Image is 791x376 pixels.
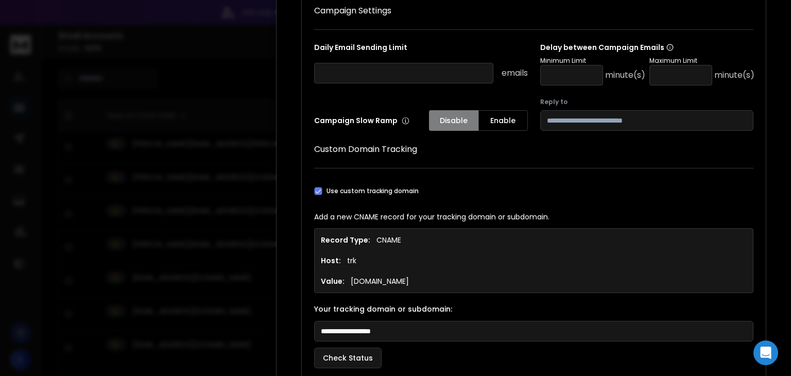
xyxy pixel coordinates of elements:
h1: Value: [321,276,345,286]
label: Your tracking domain or subdomain: [314,305,753,313]
button: Enable [478,110,528,131]
h1: Host: [321,255,341,266]
p: minute(s) [714,69,754,81]
p: minute(s) [605,69,645,81]
p: trk [347,255,356,266]
p: Campaign Slow Ramp [314,115,409,126]
h1: Campaign Settings [314,5,753,17]
p: emails [502,67,528,79]
p: Minimum Limit [540,57,645,65]
h1: Record Type: [321,235,370,245]
button: Disable [429,110,478,131]
p: CNAME [376,235,401,245]
p: Daily Email Sending Limit [314,42,528,57]
p: [DOMAIN_NAME] [351,276,409,286]
label: Use custom tracking domain [326,187,419,195]
label: Reply to [540,98,754,106]
div: Open Intercom Messenger [753,340,778,365]
h1: Custom Domain Tracking [314,143,753,156]
button: Check Status [314,348,382,368]
p: Maximum Limit [649,57,754,65]
p: Add a new CNAME record for your tracking domain or subdomain. [314,212,753,222]
p: Delay between Campaign Emails [540,42,754,53]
